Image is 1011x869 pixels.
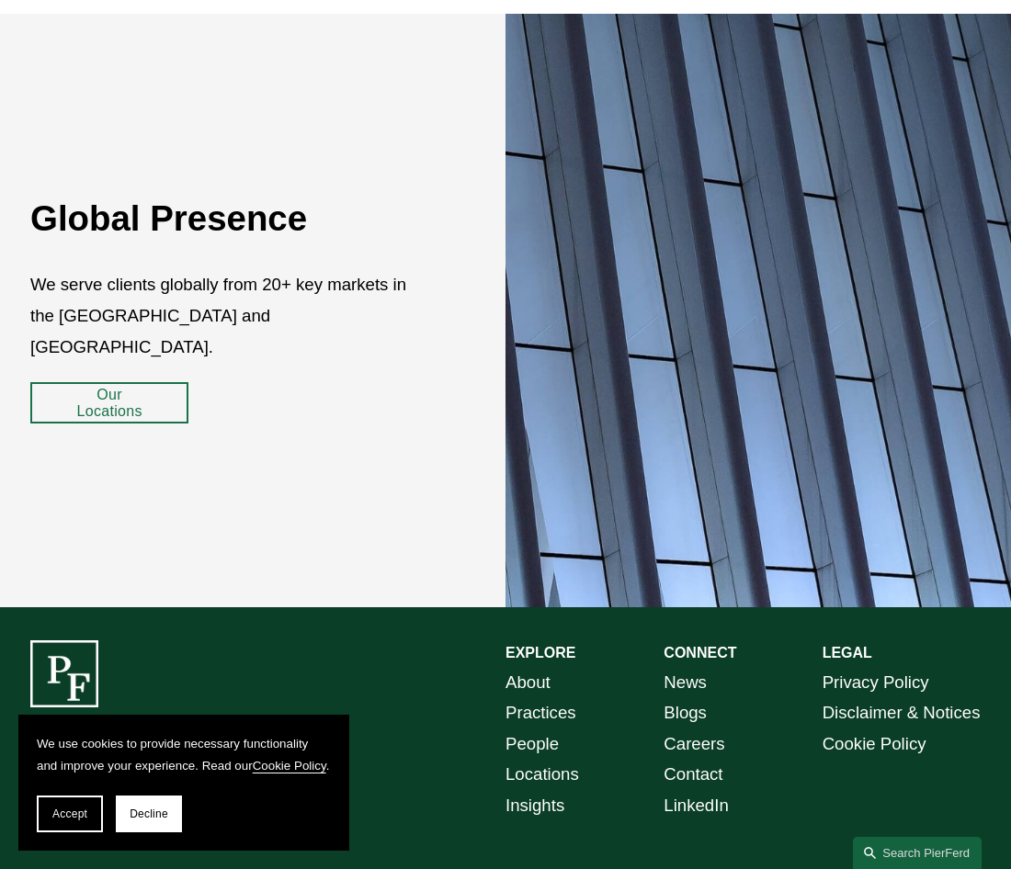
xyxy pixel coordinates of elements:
[505,667,551,698] a: About
[823,667,929,698] a: Privacy Policy
[505,759,579,790] a: Locations
[37,733,331,777] p: We use cookies to provide necessary functionality and improve your experience. Read our .
[30,269,426,362] p: We serve clients globally from 20+ key markets in the [GEOGRAPHIC_DATA] and [GEOGRAPHIC_DATA].
[30,382,188,423] a: Our Locations
[30,197,426,241] h2: Global Presence
[505,697,576,728] a: Practices
[664,790,728,821] a: LinkedIn
[664,645,736,660] strong: CONNECT
[116,796,182,832] button: Decline
[505,645,575,660] strong: EXPLORE
[37,796,103,832] button: Accept
[664,697,707,728] a: Blogs
[823,728,926,760] a: Cookie Policy
[253,759,326,773] a: Cookie Policy
[52,807,87,820] span: Accept
[18,715,349,851] section: Cookie banner
[823,645,872,660] strong: LEGAL
[823,697,981,728] a: Disclaimer & Notices
[505,790,564,821] a: Insights
[664,667,707,698] a: News
[505,728,559,760] a: People
[664,759,722,790] a: Contact
[853,837,982,869] a: Search this site
[130,807,168,820] span: Decline
[664,728,724,760] a: Careers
